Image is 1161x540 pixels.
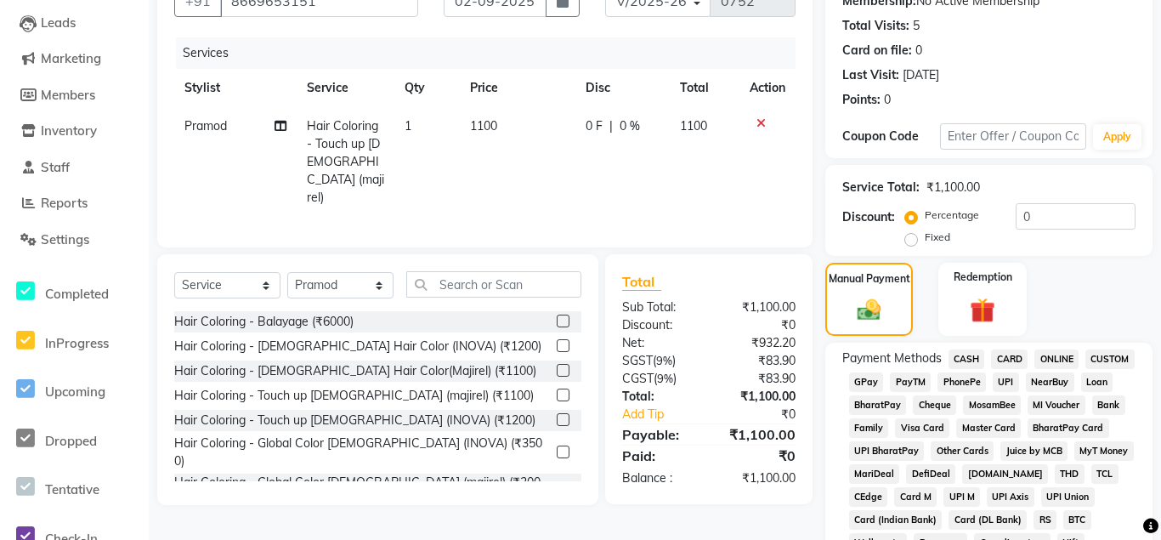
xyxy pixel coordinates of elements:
div: ₹83.90 [709,370,808,388]
div: Paid: [609,446,709,466]
span: Other Cards [931,441,994,461]
span: MariDeal [849,464,900,484]
span: Card (DL Bank) [949,510,1027,530]
div: Sub Total: [609,298,709,316]
span: TCL [1091,464,1119,484]
div: ₹0 [725,406,807,423]
label: Redemption [954,270,1012,285]
span: [DOMAIN_NAME] [962,464,1048,484]
a: Leads [4,14,144,33]
span: 1 [405,118,411,134]
span: BTC [1063,510,1091,530]
span: NearBuy [1026,372,1074,392]
th: Action [739,69,796,107]
label: Fixed [925,230,950,245]
span: ONLINE [1034,350,1079,369]
span: Cheque [913,395,956,415]
a: Staff [4,158,144,178]
span: Hair Coloring - Touch up [DEMOGRAPHIC_DATA] (majirel) [307,118,384,205]
div: 0 [884,91,891,109]
div: Hair Coloring - [DEMOGRAPHIC_DATA] Hair Color(Majirel) (₹1100) [174,362,536,380]
span: CUSTOM [1085,350,1135,369]
div: ₹1,100.00 [709,298,808,316]
span: Reports [41,195,88,211]
div: 5 [913,17,920,35]
span: UPI M [943,487,980,507]
div: ₹1,100.00 [709,469,808,487]
span: GPay [849,372,884,392]
th: Qty [394,69,460,107]
span: Staff [41,159,70,175]
span: Visa Card [895,418,949,438]
span: 0 % [620,117,640,135]
input: Enter Offer / Coupon Code [940,123,1087,150]
span: DefiDeal [906,464,955,484]
span: Card M [894,487,937,507]
div: ₹932.20 [709,334,808,352]
span: BharatPay [849,395,907,415]
span: RS [1034,510,1056,530]
div: Hair Coloring - Balayage (₹6000) [174,313,354,331]
span: Loan [1081,372,1113,392]
span: UPI Union [1041,487,1095,507]
a: Marketing [4,49,144,69]
span: UPI BharatPay [849,441,925,461]
span: Pramod [184,118,227,134]
div: Last Visit: [842,66,899,84]
img: _gift.svg [962,295,1003,327]
div: Card on file: [842,42,912,60]
div: Payable: [609,424,709,445]
span: Completed [45,286,109,302]
div: [DATE] [903,66,939,84]
span: Total [622,273,661,291]
input: Search or Scan [406,271,581,298]
div: Hair Coloring - Touch up [DEMOGRAPHIC_DATA] (majirel) (₹1100) [174,387,534,405]
img: _cash.svg [850,297,888,324]
a: Add Tip [609,406,725,423]
div: Hair Coloring - Global Color [DEMOGRAPHIC_DATA] (INOVA) (₹3500) [174,435,550,470]
span: Juice by MCB [1000,441,1068,461]
div: Services [176,37,808,69]
span: MI Voucher [1028,395,1085,415]
div: Total Visits: [842,17,909,35]
span: 9% [656,354,672,367]
span: Inventory [41,122,97,139]
span: THD [1055,464,1085,484]
span: SGST [622,353,653,368]
div: Hair Coloring - Touch up [DEMOGRAPHIC_DATA] (INOVA) (₹1200) [174,412,535,429]
span: 1100 [680,118,707,134]
div: ₹1,100.00 [709,424,808,445]
span: CGST [622,371,654,386]
div: 0 [915,42,922,60]
span: 9% [657,372,673,385]
a: Settings [4,230,144,250]
span: Family [849,418,889,438]
span: UPI [993,372,1019,392]
span: Tentative [45,481,99,497]
span: Master Card [956,418,1021,438]
div: Balance : [609,469,709,487]
button: Apply [1093,124,1141,150]
div: Hair Coloring - [DEMOGRAPHIC_DATA] Hair Color (INOVA) (₹1200) [174,338,541,355]
span: Payment Methods [842,350,942,367]
span: CASH [949,350,985,369]
th: Total [670,69,739,107]
div: ( ) [609,370,709,388]
span: Leads [41,14,76,31]
th: Disc [575,69,671,107]
span: Upcoming [45,384,105,400]
label: Percentage [925,207,979,223]
div: ₹1,100.00 [709,388,808,406]
a: Members [4,86,144,105]
div: Service Total: [842,179,920,196]
div: Discount: [609,316,709,334]
div: Discount: [842,208,895,226]
a: Reports [4,194,144,213]
label: Manual Payment [829,271,910,287]
div: Net: [609,334,709,352]
span: MosamBee [963,395,1021,415]
div: ₹0 [709,446,808,466]
th: Stylist [174,69,297,107]
div: Hair Coloring - Global Color [DEMOGRAPHIC_DATA] (majirel) (₹3000) [174,474,550,509]
div: Coupon Code [842,128,940,145]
